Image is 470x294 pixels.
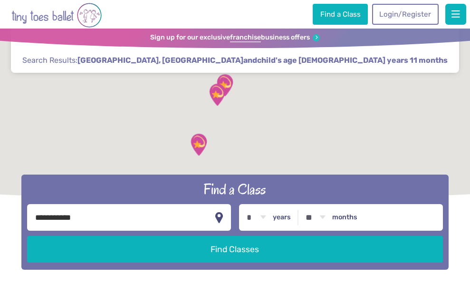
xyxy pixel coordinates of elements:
[205,83,229,107] div: Llandaff North and Gabalfa Hub
[313,4,368,25] a: Find a Class
[11,29,459,73] div: Search Results:
[187,133,211,157] div: Cemetery Approach Community Centre
[11,2,102,29] img: tiny toes ballet
[150,33,320,42] a: Sign up for our exclusivefranchisebusiness offers
[213,73,237,97] div: Maes Y Coed Community Centre
[77,55,243,66] span: [GEOGRAPHIC_DATA], [GEOGRAPHIC_DATA]
[27,236,442,263] button: Find Classes
[27,180,442,199] h2: Find a Class
[257,55,448,66] span: child's age [DEMOGRAPHIC_DATA] years 11 months
[77,56,448,65] strong: and
[273,213,291,222] label: years
[332,213,357,222] label: months
[230,33,261,42] strong: franchise
[372,4,439,25] a: Login/Register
